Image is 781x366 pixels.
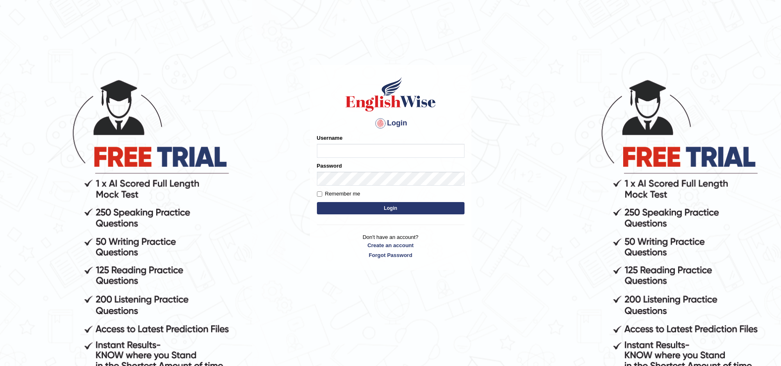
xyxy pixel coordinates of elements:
[317,191,322,197] input: Remember me
[317,233,465,259] p: Don't have an account?
[317,117,465,130] h4: Login
[344,76,437,113] img: Logo of English Wise sign in for intelligent practice with AI
[317,241,465,249] a: Create an account
[317,251,465,259] a: Forgot Password
[317,162,342,170] label: Password
[317,190,360,198] label: Remember me
[317,134,343,142] label: Username
[317,202,465,214] button: Login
